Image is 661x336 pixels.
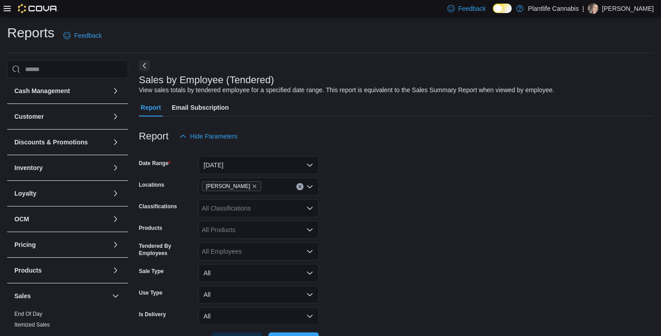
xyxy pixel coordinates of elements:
[198,307,319,325] button: All
[202,181,262,191] span: Ashton
[493,4,512,13] input: Dark Mode
[14,240,108,249] button: Pricing
[296,183,304,190] button: Clear input
[139,224,162,232] label: Products
[139,289,162,296] label: Use Type
[252,184,257,189] button: Remove Ashton from selection in this group
[139,131,169,142] h3: Report
[588,3,598,14] div: Stephanie Wiseman
[110,214,121,224] button: OCM
[582,3,584,14] p: |
[110,162,121,173] button: Inventory
[14,112,108,121] button: Customer
[7,24,54,42] h1: Reports
[14,266,42,275] h3: Products
[110,111,121,122] button: Customer
[110,265,121,276] button: Products
[14,215,108,224] button: OCM
[176,127,241,145] button: Hide Parameters
[306,226,313,233] button: Open list of options
[14,266,108,275] button: Products
[306,248,313,255] button: Open list of options
[60,27,105,45] a: Feedback
[74,31,102,40] span: Feedback
[14,189,108,198] button: Loyalty
[139,160,171,167] label: Date Range
[198,286,319,304] button: All
[14,240,36,249] h3: Pricing
[306,205,313,212] button: Open list of options
[110,85,121,96] button: Cash Management
[139,203,177,210] label: Classifications
[139,60,150,71] button: Next
[14,189,36,198] h3: Loyalty
[139,242,195,257] label: Tendered By Employees
[14,138,108,147] button: Discounts & Promotions
[14,291,31,300] h3: Sales
[14,322,50,328] a: Itemized Sales
[306,183,313,190] button: Open list of options
[14,163,43,172] h3: Inventory
[139,268,164,275] label: Sale Type
[172,99,229,116] span: Email Subscription
[14,86,70,95] h3: Cash Management
[139,181,165,188] label: Locations
[14,112,44,121] h3: Customer
[14,311,42,317] a: End Of Day
[14,310,42,318] span: End Of Day
[14,215,29,224] h3: OCM
[14,138,88,147] h3: Discounts & Promotions
[198,156,319,174] button: [DATE]
[110,188,121,199] button: Loyalty
[190,132,237,141] span: Hide Parameters
[206,182,250,191] span: [PERSON_NAME]
[110,291,121,301] button: Sales
[141,99,161,116] span: Report
[110,137,121,148] button: Discounts & Promotions
[110,239,121,250] button: Pricing
[14,163,108,172] button: Inventory
[14,291,108,300] button: Sales
[458,4,486,13] span: Feedback
[14,86,108,95] button: Cash Management
[198,264,319,282] button: All
[528,3,579,14] p: Plantlife Cannabis
[139,311,166,318] label: Is Delivery
[602,3,654,14] p: [PERSON_NAME]
[18,4,58,13] img: Cova
[139,85,554,95] div: View sales totals by tendered employee for a specified date range. This report is equivalent to t...
[139,75,274,85] h3: Sales by Employee (Tendered)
